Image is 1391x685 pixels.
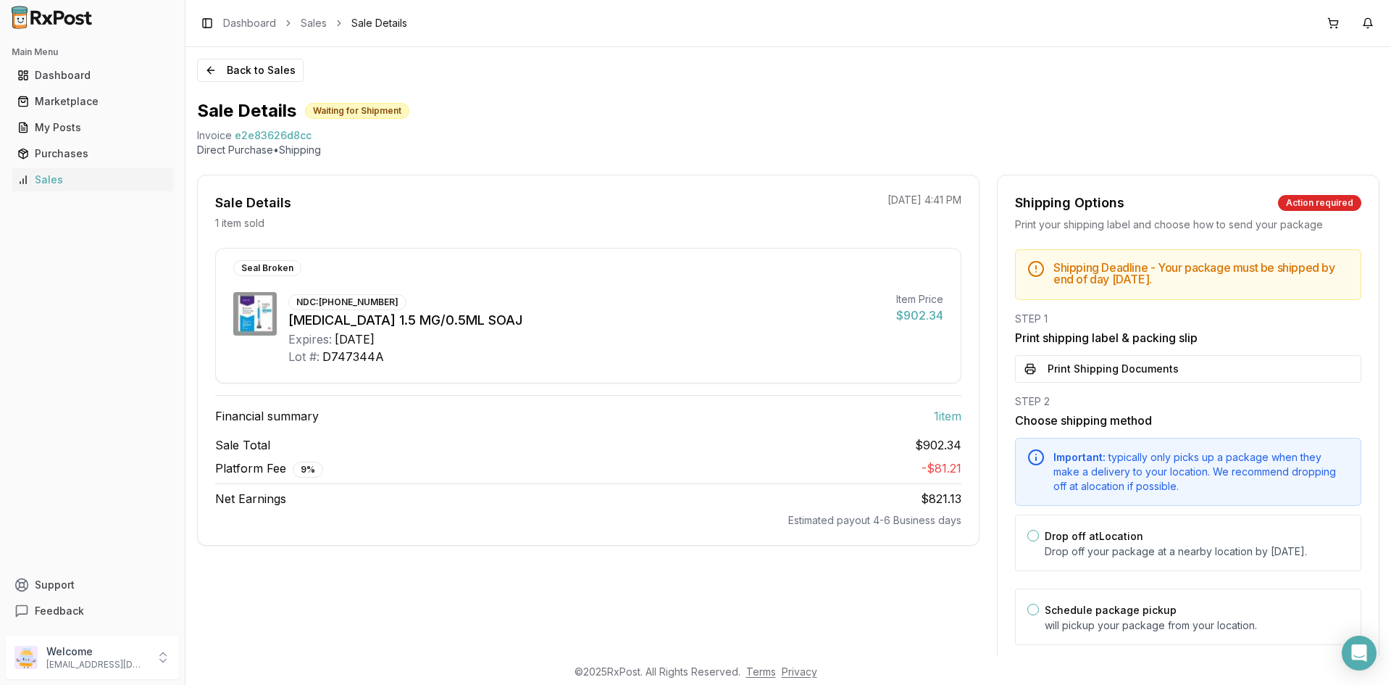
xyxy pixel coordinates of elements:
[17,94,167,109] div: Marketplace
[1053,450,1349,494] div: typically only picks up a package when they make a delivery to your location. We recommend droppi...
[1278,195,1361,211] div: Action required
[12,141,173,167] a: Purchases
[215,216,264,231] p: 1 item sold
[12,115,173,141] a: My Posts
[6,168,179,191] button: Sales
[215,460,323,478] span: Platform Fee
[301,16,327,30] a: Sales
[6,64,179,87] button: Dashboard
[1342,636,1377,671] div: Open Intercom Messenger
[293,462,323,478] div: 9 %
[215,193,291,213] div: Sale Details
[35,604,84,618] span: Feedback
[17,173,167,187] div: Sales
[335,331,375,348] div: [DATE]
[1015,355,1361,383] button: Print Shipping Documents
[1015,193,1124,213] div: Shipping Options
[197,128,232,143] div: Invoice
[12,88,173,115] a: Marketplace
[6,116,179,139] button: My Posts
[351,16,407,30] span: Sale Details
[1015,217,1361,232] div: Print your shipping label and choose how to send your package
[197,143,1379,157] p: Direct Purchase • Shipping
[12,62,173,88] a: Dashboard
[305,103,409,119] div: Waiting for Shipment
[215,513,961,528] div: Estimated payout 4-6 Business days
[6,90,179,113] button: Marketplace
[1053,262,1349,285] h5: Shipping Deadline - Your package must be shipped by end of day [DATE] .
[17,120,167,135] div: My Posts
[17,146,167,161] div: Purchases
[1015,412,1361,429] h3: Choose shipping method
[782,665,817,678] a: Privacy
[288,331,332,348] div: Expires:
[887,193,961,207] p: [DATE] 4:41 PM
[6,572,179,598] button: Support
[1015,394,1361,409] div: STEP 2
[934,407,961,425] span: 1 item
[1045,544,1349,559] p: Drop off your package at a nearby location by [DATE] .
[197,99,296,123] h1: Sale Details
[215,407,319,425] span: Financial summary
[223,16,276,30] a: Dashboard
[6,598,179,624] button: Feedback
[12,46,173,58] h2: Main Menu
[233,260,301,276] div: Seal Broken
[322,348,384,365] div: D747344A
[233,292,277,336] img: Trulicity 1.5 MG/0.5ML SOAJ
[1015,329,1361,346] h3: Print shipping label & packing slip
[1015,312,1361,326] div: STEP 1
[14,646,38,669] img: User avatar
[17,68,167,83] div: Dashboard
[6,6,99,29] img: RxPost Logo
[197,59,304,82] button: Back to Sales
[896,307,943,324] div: $902.34
[922,461,961,476] span: - $81.21
[46,659,147,671] p: [EMAIL_ADDRESS][DOMAIN_NAME]
[1045,618,1349,633] p: will pickup your package from your location.
[215,436,270,454] span: Sale Total
[288,294,406,310] div: NDC: [PHONE_NUMBER]
[1045,604,1177,616] label: Schedule package pickup
[12,167,173,193] a: Sales
[235,128,312,143] span: e2e83626d8cc
[288,348,319,365] div: Lot #:
[1053,451,1106,463] span: Important:
[215,490,286,507] span: Net Earnings
[1045,530,1143,542] label: Drop off at Location
[288,310,885,331] div: [MEDICAL_DATA] 1.5 MG/0.5ML SOAJ
[921,491,961,506] span: $821.13
[223,16,407,30] nav: breadcrumb
[746,665,776,678] a: Terms
[896,292,943,307] div: Item Price
[6,142,179,165] button: Purchases
[915,436,961,454] span: $902.34
[46,644,147,659] p: Welcome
